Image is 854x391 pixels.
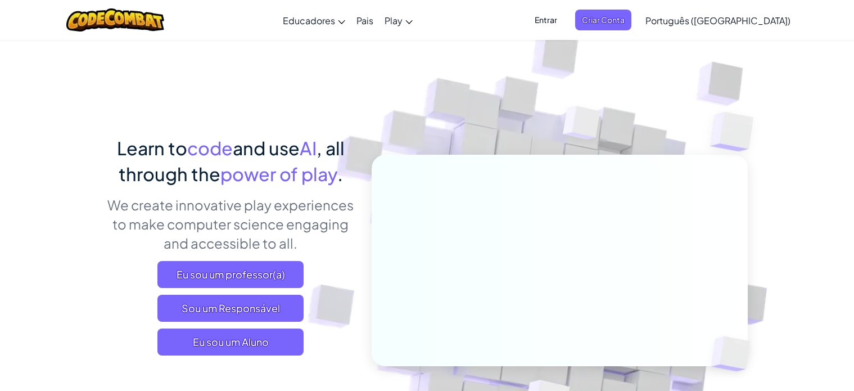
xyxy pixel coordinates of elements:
[187,137,233,159] span: code
[233,137,300,159] span: and use
[385,15,403,26] span: Play
[157,261,304,288] a: Eu sou um professor(a)
[640,5,796,35] a: Português ([GEOGRAPHIC_DATA])
[300,137,317,159] span: AI
[283,15,335,26] span: Educadores
[117,137,187,159] span: Learn to
[541,84,622,168] img: Overlap cubes
[157,295,304,322] a: Sou um Responsável
[379,5,418,35] a: Play
[528,10,564,30] button: Entrar
[688,84,785,179] img: Overlap cubes
[351,5,379,35] a: Pais
[337,163,343,185] span: .
[575,10,631,30] button: Criar Conta
[645,15,790,26] span: Português ([GEOGRAPHIC_DATA])
[277,5,351,35] a: Educadores
[66,8,165,32] img: CodeCombat logo
[157,329,304,356] button: Eu sou um Aluno
[107,195,355,253] p: We create innovative play experiences to make computer science engaging and accessible to all.
[220,163,337,185] span: power of play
